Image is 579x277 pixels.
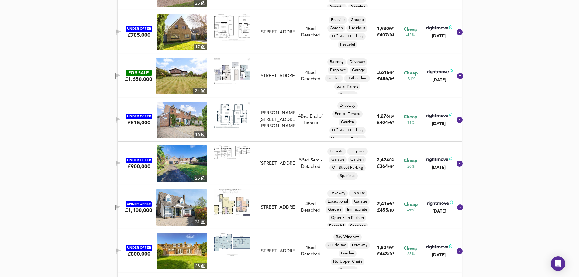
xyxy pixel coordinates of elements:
div: Garden [339,250,357,257]
div: UNDER OFFER£1,100,000 property thumbnail 24 Floorplan[STREET_ADDRESS]4Bed DetachedDrivewayEn-suit... [118,185,462,229]
div: No Upper Chain [331,258,364,265]
span: Driveway [327,191,348,196]
div: FOR SALE [126,70,152,76]
svg: Show Details [456,160,463,167]
a: property thumbnail 17 [157,14,207,50]
div: Open Intercom Messenger [551,256,565,271]
div: En-suite [349,190,367,197]
span: Driveway [337,103,358,109]
div: FOR SALE£1,650,000 property thumbnail 22 Floorplan[STREET_ADDRESS]4Bed DetachedBalconyDrivewayFir... [118,54,462,98]
span: Garden [339,119,357,125]
div: Spacious [337,172,358,180]
img: property thumbnail [157,233,207,269]
span: / ft² [388,165,394,169]
a: property thumbnail 16 [157,102,207,138]
div: En-suite [329,16,347,24]
div: Peaceful [327,223,346,230]
div: Driveway [337,102,358,109]
span: Cul-de-sac [325,243,348,248]
span: Spacious [348,223,368,229]
div: UNDER OFFER£515,000 property thumbnail 16 Floorplan[PERSON_NAME][STREET_ADDRESS][PERSON_NAME]4Bed... [118,98,462,142]
span: Spacious [337,173,358,179]
span: Off Street Parking [329,165,366,171]
div: [STREET_ADDRESS] [260,29,295,36]
div: £1,100,000 [125,207,152,214]
span: Cheap [404,245,417,252]
div: Garden [327,25,345,32]
div: [STREET_ADDRESS] [260,161,295,167]
div: UNDER OFFER£785,000 property thumbnail 17 Floorplan[STREET_ADDRESS]4Bed DetachedEn-suiteGarageGar... [118,10,462,54]
span: En-suite [349,191,367,196]
span: -31% [407,77,415,82]
div: Garage [350,67,367,74]
div: [DATE] [425,164,452,171]
span: -26% [407,208,415,213]
span: Fireplace [347,149,368,154]
div: Balcony [327,58,346,66]
div: [DATE] [425,252,452,258]
span: Spacious [337,267,358,273]
div: Driveway [350,242,370,249]
span: -43% [406,33,415,38]
span: / ft² [388,252,394,256]
div: 4 Bed Detached [297,70,324,83]
span: Immaculate [345,207,370,213]
img: property thumbnail [157,14,207,50]
div: Off Street Parking [329,127,366,134]
div: £515,000 [128,119,150,126]
div: 24 [193,219,207,226]
div: 4 Bed Detached [297,245,324,258]
div: Spacious [337,266,358,274]
div: Garden [348,156,366,163]
div: £800,000 [128,251,150,258]
span: Garden [325,76,343,81]
div: UNDER OFFER£800,000 property thumbnail 23 Floorplan[STREET_ADDRESS]4Bed DetachedBay WindowsCul-de... [118,229,462,273]
div: Outbuilding [344,75,370,82]
span: 1,276 [377,114,389,119]
span: £ 455 [377,208,394,213]
div: £900,000 [128,163,150,170]
img: Floorplan [214,14,250,41]
div: UNDER OFFER [126,114,152,119]
span: 2,416 [377,202,389,206]
span: Planning [348,5,368,10]
div: UNDER OFFER [126,201,152,207]
span: Garage [329,157,347,162]
span: Garden [348,157,366,162]
div: 17 [194,44,207,50]
a: property thumbnail 23 [157,233,207,269]
svg: Show Details [457,72,464,80]
span: Peaceful [338,42,357,47]
span: Cheap [404,158,417,164]
span: Garden [339,251,357,256]
div: Spacious [337,91,358,99]
span: Cheap [404,202,418,208]
div: Parsons Close, Flamstead, AL3 8ED [257,110,297,130]
a: property thumbnail 22 [156,58,207,94]
span: Peaceful [327,5,347,10]
a: property thumbnail 24 [156,189,207,226]
span: Garage [352,199,370,204]
span: 3,616 [377,71,389,75]
span: £ 443 [377,252,394,257]
a: property thumbnail 25 [157,145,207,182]
span: Outbuilding [344,76,370,81]
div: [STREET_ADDRESS] [260,204,295,211]
img: Floorplan [214,102,250,128]
span: Solar Panels [334,84,360,89]
span: ft² [389,158,394,162]
span: Peaceful [327,223,346,229]
div: [DATE] [426,77,453,83]
div: [DATE] [425,121,452,127]
div: Garage [352,198,370,205]
div: Off Street Parking [329,164,366,171]
span: Bay Windows [333,234,362,240]
div: College Close, Flamstead, AL3 8DJ [257,204,297,211]
span: Driveway [350,243,370,248]
span: Open Plan Kitchen [329,215,366,221]
span: Balcony [327,59,346,65]
div: Exceptional [325,198,350,205]
span: Spacious [337,92,358,98]
span: Garage [348,17,366,23]
span: ft² [389,71,394,75]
